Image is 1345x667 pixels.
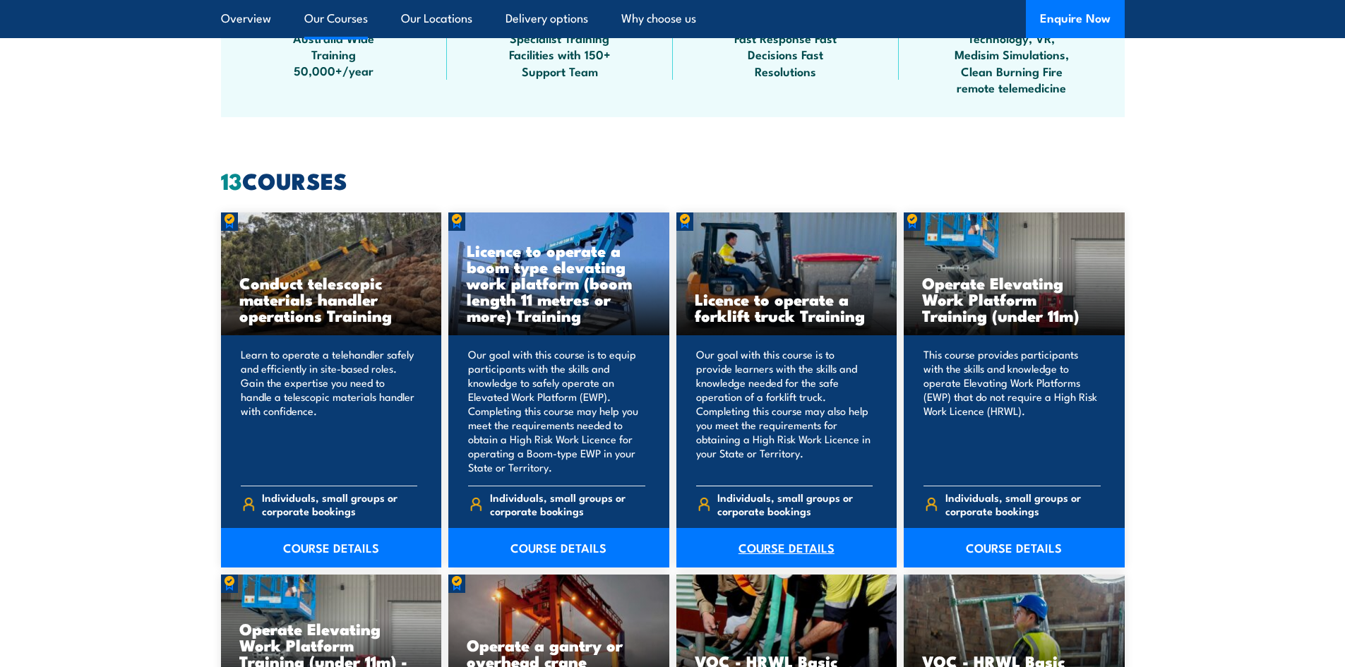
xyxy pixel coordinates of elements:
[221,170,1125,190] h2: COURSES
[221,528,442,567] a: COURSE DETAILS
[696,347,873,474] p: Our goal with this course is to provide learners with the skills and knowledge needed for the saf...
[468,347,645,474] p: Our goal with this course is to equip participants with the skills and knowledge to safely operat...
[490,491,645,517] span: Individuals, small groups or corporate bookings
[467,242,651,323] h3: Licence to operate a boom type elevating work platform (boom length 11 metres or more) Training
[239,275,424,323] h3: Conduct telescopic materials handler operations Training
[676,528,897,567] a: COURSE DETAILS
[722,30,849,79] span: Fast Response Fast Decisions Fast Resolutions
[262,491,417,517] span: Individuals, small groups or corporate bookings
[717,491,873,517] span: Individuals, small groups or corporate bookings
[241,347,418,474] p: Learn to operate a telehandler safely and efficiently in site-based roles. Gain the expertise you...
[923,347,1101,474] p: This course provides participants with the skills and knowledge to operate Elevating Work Platfor...
[948,30,1075,96] span: Technology, VR, Medisim Simulations, Clean Burning Fire remote telemedicine
[448,528,669,567] a: COURSE DETAILS
[945,491,1101,517] span: Individuals, small groups or corporate bookings
[695,291,879,323] h3: Licence to operate a forklift truck Training
[221,162,242,198] strong: 13
[270,30,397,79] span: Australia Wide Training 50,000+/year
[904,528,1125,567] a: COURSE DETAILS
[922,275,1106,323] h3: Operate Elevating Work Platform Training (under 11m)
[496,30,623,79] span: Specialist Training Facilities with 150+ Support Team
